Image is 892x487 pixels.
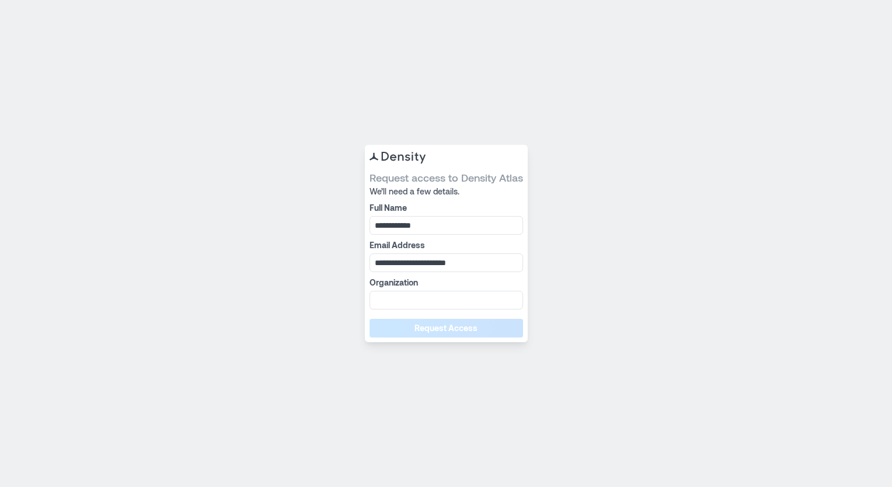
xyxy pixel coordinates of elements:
[370,171,523,185] span: Request access to Density Atlas
[370,319,523,338] button: Request Access
[414,322,478,334] span: Request Access
[370,186,523,197] span: We’ll need a few details.
[370,277,521,288] label: Organization
[370,239,521,251] label: Email Address
[370,202,521,214] label: Full Name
